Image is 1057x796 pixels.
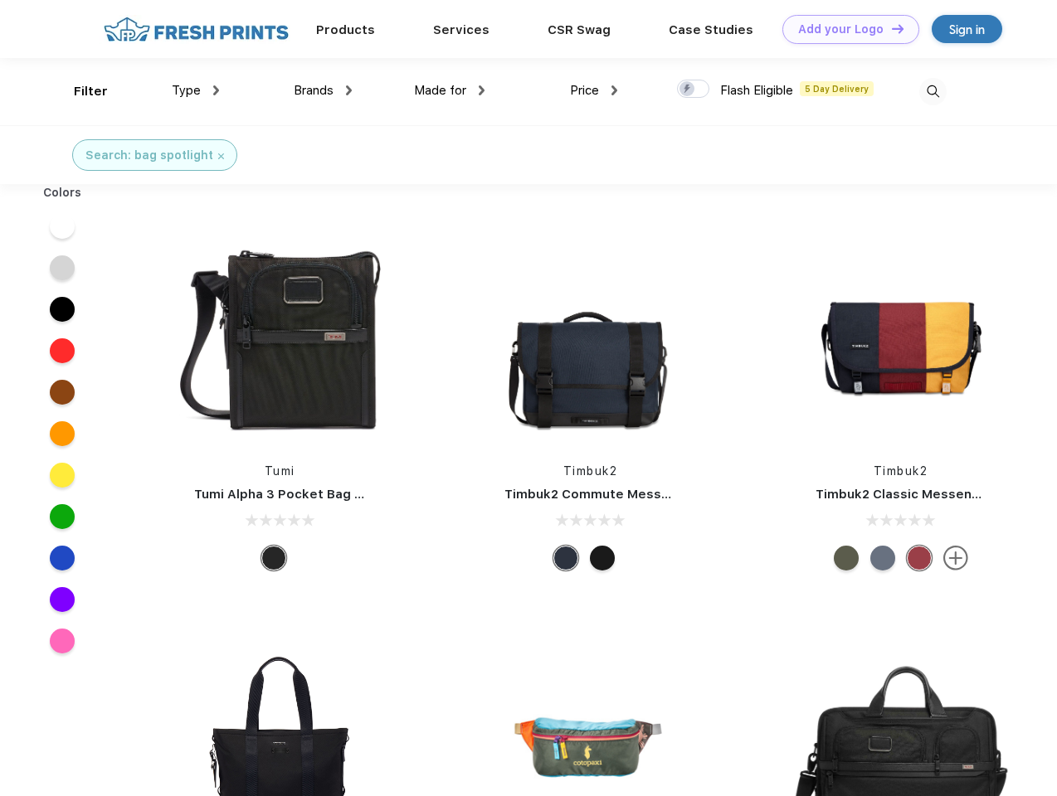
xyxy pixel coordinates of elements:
img: dropdown.png [346,85,352,95]
div: Colors [31,184,95,201]
div: Eco Nautical [553,546,578,570]
div: Eco Lightbeam [870,546,895,570]
img: func=resize&h=266 [791,226,1011,446]
img: fo%20logo%202.webp [99,15,294,44]
a: Sign in [932,15,1002,43]
span: Price [570,83,599,98]
a: Timbuk2 [874,464,928,478]
img: desktop_search.svg [919,78,947,105]
img: dropdown.png [213,85,219,95]
span: Type [172,83,201,98]
div: Sign in [949,20,985,39]
div: Eco Bookish [907,546,932,570]
div: Black [261,546,286,570]
img: filter_cancel.svg [218,153,224,159]
img: dropdown.png [611,85,617,95]
div: Add your Logo [798,22,884,36]
img: func=resize&h=266 [169,226,390,446]
img: more.svg [943,546,968,570]
img: func=resize&h=266 [480,226,700,446]
a: Timbuk2 Commute Messenger Bag [504,487,727,502]
span: Made for [414,83,466,98]
div: Eco Army [834,546,859,570]
div: Filter [74,82,108,101]
div: Search: bag spotlight [85,147,213,164]
a: Products [316,22,375,37]
span: Brands [294,83,334,98]
a: Timbuk2 Classic Messenger Bag [816,487,1021,502]
a: Tumi [265,464,295,478]
a: Timbuk2 [563,464,618,478]
span: 5 Day Delivery [800,81,874,96]
div: Eco Black [590,546,615,570]
span: Flash Eligible [720,83,793,98]
a: Tumi Alpha 3 Pocket Bag Small [194,487,388,502]
img: DT [892,24,904,33]
img: dropdown.png [479,85,485,95]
